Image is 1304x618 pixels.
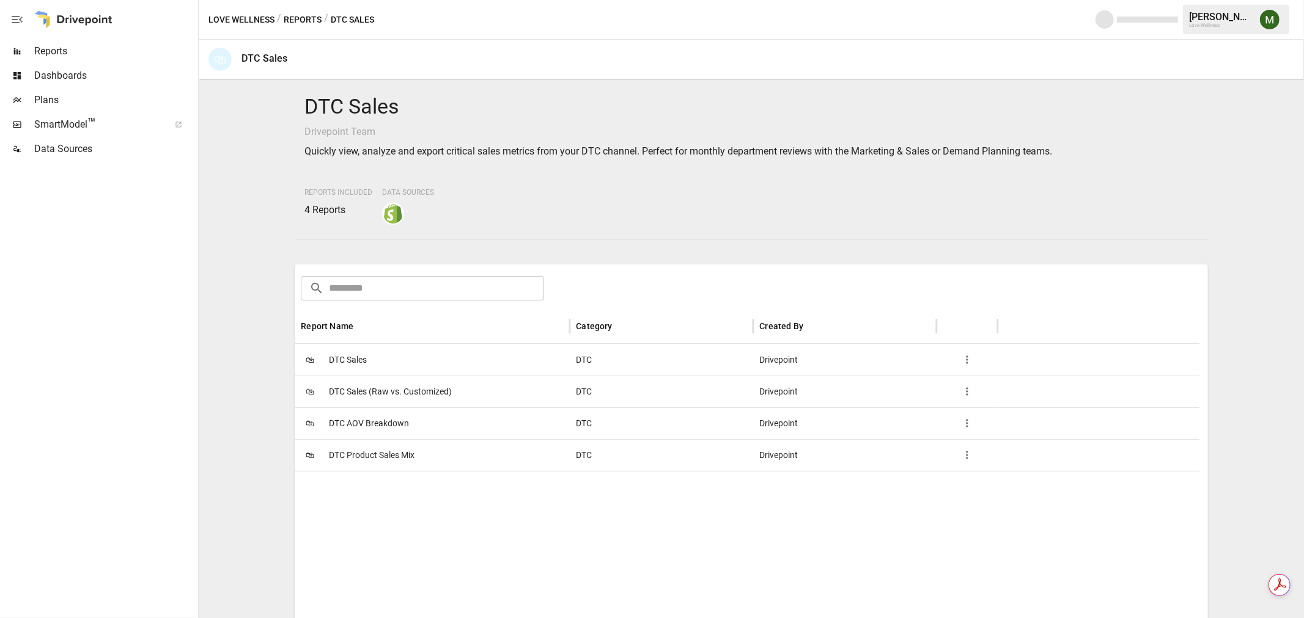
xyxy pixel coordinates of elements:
p: Quickly view, analyze and export critical sales metrics from your DTC channel. Perfect for monthl... [304,144,1198,159]
span: DTC AOV Breakdown [329,408,409,439]
div: Drivepoint [753,376,937,407]
div: / [277,12,281,27]
p: Drivepoint Team [304,125,1198,139]
span: 🛍 [301,351,319,369]
span: DTC Sales [329,344,367,376]
span: 🛍 [301,446,319,464]
div: [PERSON_NAME] [1189,11,1253,23]
button: Reports [284,12,322,27]
img: Meredith Lacasse [1260,10,1280,29]
button: Love Wellness [208,12,274,27]
span: 🛍 [301,414,319,432]
span: Plans [34,93,196,107]
div: DTC Sales [241,53,287,64]
div: Report Name [301,321,353,331]
button: Sort [355,318,372,335]
div: Created By [759,321,803,331]
div: Drivepoint [753,439,937,471]
span: Reports Included [304,188,372,197]
p: 4 Reports [304,203,372,217]
span: SmartModel [34,117,161,132]
span: DTC Product Sales Mix [329,440,414,471]
span: 🛍 [301,382,319,401]
div: Love Wellness [1189,23,1253,28]
span: Data Sources [382,188,434,197]
span: Dashboards [34,68,196,83]
div: DTC [570,344,753,376]
span: Reports [34,44,196,59]
span: DTC Sales (Raw vs. Customized) [329,376,452,407]
img: shopify [383,204,403,224]
button: Sort [614,318,631,335]
div: DTC [570,376,753,407]
span: ™ [87,115,96,131]
span: Data Sources [34,142,196,156]
div: / [324,12,328,27]
div: 🛍 [208,48,232,71]
h4: DTC Sales [304,94,1198,120]
div: DTC [570,439,753,471]
button: Meredith Lacasse [1253,2,1287,37]
div: Category [576,321,612,331]
div: DTC [570,407,753,439]
button: Sort [805,318,822,335]
div: Drivepoint [753,407,937,439]
div: Drivepoint [753,344,937,376]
